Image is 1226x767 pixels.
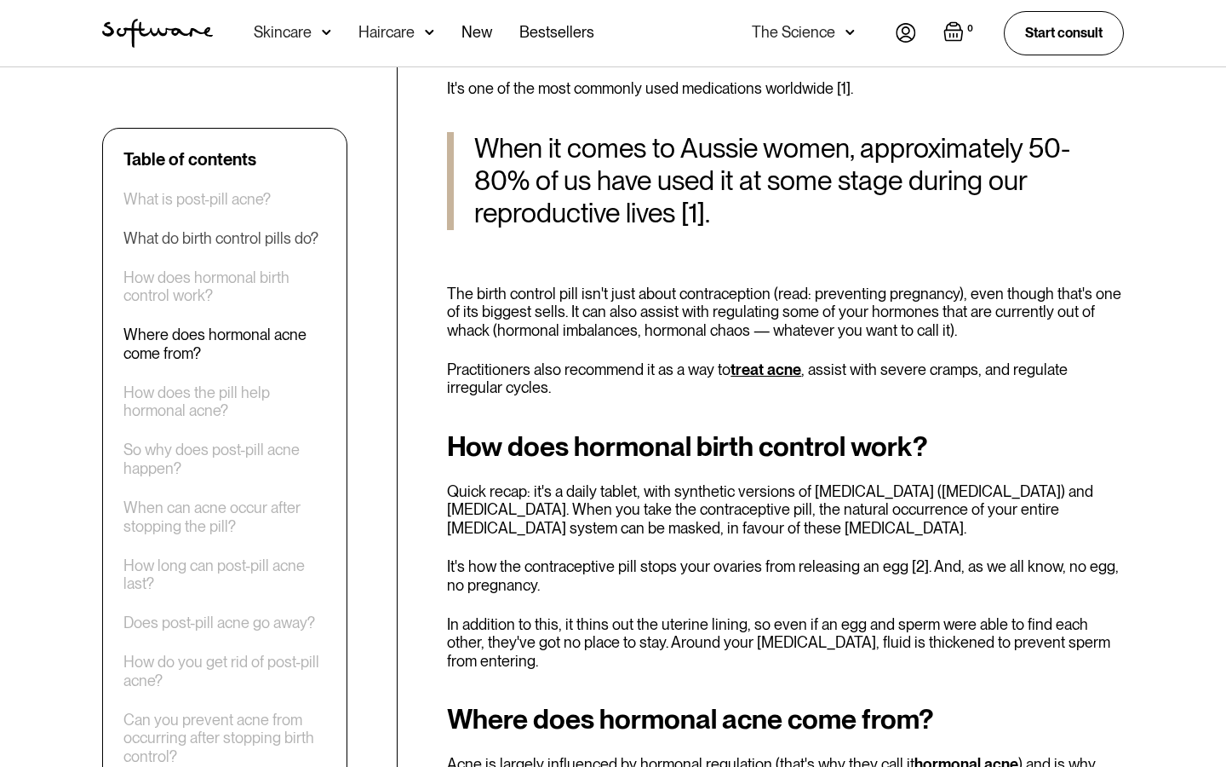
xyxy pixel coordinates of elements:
[845,24,855,41] img: arrow down
[123,190,271,209] a: What is post-pill acne?
[425,24,434,41] img: arrow down
[254,24,312,41] div: Skincare
[123,268,326,305] a: How does hormonal birth control work?
[102,19,213,48] img: Software Logo
[943,21,977,45] a: Open empty cart
[123,499,326,535] a: When can acne occur after stopping the pill?
[123,654,326,690] a: How do you get rid of post-pill acne?
[123,614,315,633] a: Does post-pill acne go away?
[123,711,326,766] a: Can you prevent acne from occurring after stopping birth control?
[123,383,326,420] a: How does the pill help hormonal acne?
[447,615,1124,671] p: In addition to this, it thins out the uterine lining, so even if an egg and sperm were able to fi...
[123,557,326,593] a: How long can post-pill acne last?
[447,704,1124,735] h2: Where does hormonal acne come from?
[358,24,415,41] div: Haircare
[447,285,1124,340] p: The birth control pill isn't just about contraception (read: preventing pregnancy), even though t...
[730,360,801,378] a: treat acne
[447,79,1124,98] p: It's one of the most commonly used medications worldwide [1].
[447,482,1124,538] p: Quick recap: it's a daily tablet, with synthetic versions of [MEDICAL_DATA] ([MEDICAL_DATA]) and ...
[123,149,256,170] div: Table of contents
[322,24,331,41] img: arrow down
[447,431,1124,462] h2: How does hormonal birth control work?
[447,360,1124,397] p: Practitioners also recommend it as a way to , assist with severe cramps, and regulate irregular c...
[447,132,1124,230] blockquote: When it comes to Aussie women, approximately 50-80% of us have used it at some stage during our r...
[123,229,318,248] a: What do birth control pills do?
[447,557,1124,594] p: It's how the contraceptive pill stops your ovaries from releasing an egg [2]. And, as we all know...
[123,326,326,363] a: Where does hormonal acne come from?
[752,24,835,41] div: The Science
[1004,11,1124,55] a: Start consult
[123,441,326,478] a: So why does post-pill acne happen?
[102,19,213,48] a: home
[964,21,977,37] div: 0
